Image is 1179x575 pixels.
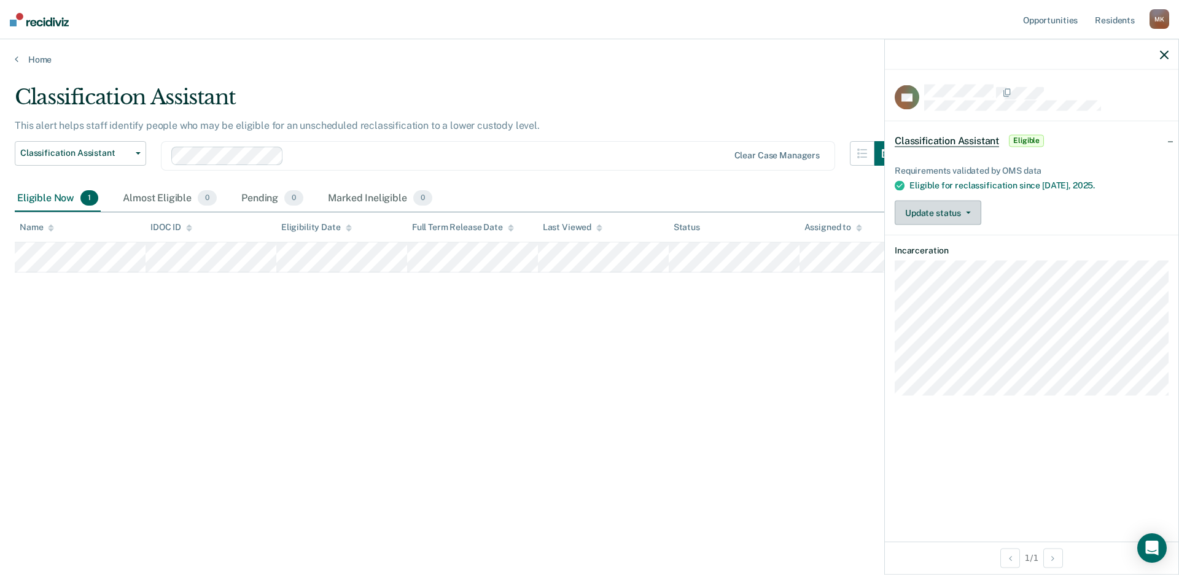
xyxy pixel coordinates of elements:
div: Eligible Now [15,185,101,212]
div: Classification AssistantEligible [885,121,1178,160]
a: Home [15,54,1164,65]
div: Almost Eligible [120,185,219,212]
button: Previous Opportunity [1000,548,1020,568]
dt: Incarceration [895,245,1169,256]
div: Clear case managers [734,150,820,161]
p: This alert helps staff identify people who may be eligible for an unscheduled reclassification to... [15,120,540,131]
span: 0 [413,190,432,206]
div: Marked Ineligible [325,185,435,212]
div: M K [1150,9,1169,29]
div: 1 / 1 [885,541,1178,574]
span: 2025. [1073,180,1095,190]
div: Last Viewed [543,222,602,233]
div: Assigned to [804,222,862,233]
div: Classification Assistant [15,85,899,120]
div: Status [674,222,700,233]
div: Eligible for reclassification since [DATE], [909,180,1169,191]
img: Recidiviz [10,13,69,26]
div: Full Term Release Date [412,222,514,233]
div: Name [20,222,54,233]
span: Classification Assistant [895,134,999,147]
div: Open Intercom Messenger [1137,533,1167,563]
span: Classification Assistant [20,148,131,158]
button: Update status [895,201,981,225]
span: 0 [198,190,217,206]
span: 0 [284,190,303,206]
button: Next Opportunity [1043,548,1063,568]
div: Requirements validated by OMS data [895,165,1169,176]
span: 1 [80,190,98,206]
span: Eligible [1009,134,1044,147]
div: Eligibility Date [281,222,352,233]
div: IDOC ID [150,222,192,233]
div: Pending [239,185,306,212]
